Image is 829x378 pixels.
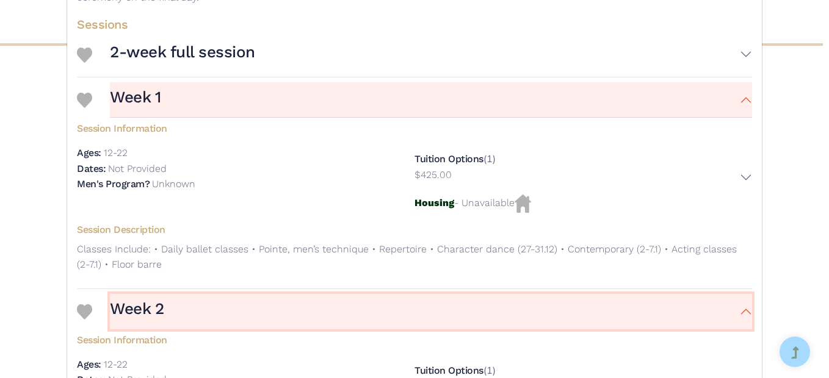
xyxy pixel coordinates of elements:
button: $425.00 [415,167,752,189]
img: Heart [77,93,92,108]
button: Week 2 [110,294,752,329]
h3: Week 1 [110,87,161,108]
p: - Unavailable [415,194,752,213]
p: Classes Include: • Daily ballet classes • Pointe, men’s technique • Repertoire • Character dance ... [77,241,752,273]
p: $425.00 [415,167,452,183]
img: Heart [77,304,92,319]
h5: Dates: [77,163,106,174]
button: 2-week full session [110,37,752,73]
h5: Men's Program? [77,178,150,190]
h5: Tuition Options [415,365,483,376]
p: Not Provided [108,163,167,174]
img: Heart [77,48,92,63]
p: 12-22 [104,358,128,370]
h5: Tuition Options [415,153,483,165]
h4: Sessions [77,16,752,32]
span: Housing [415,197,454,209]
img: Housing Unvailable [515,194,531,213]
button: Week 1 [110,82,752,118]
h5: Session Description [77,224,752,237]
h5: Session Information [77,118,752,135]
h3: 2-week full session [110,42,255,63]
h3: Week 2 [110,299,164,319]
h5: Session Information [77,329,752,347]
p: Unknown [152,178,195,190]
h5: Ages: [77,358,101,370]
div: (1) [415,145,752,194]
p: 12-22 [104,147,128,159]
h5: Ages: [77,147,101,159]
